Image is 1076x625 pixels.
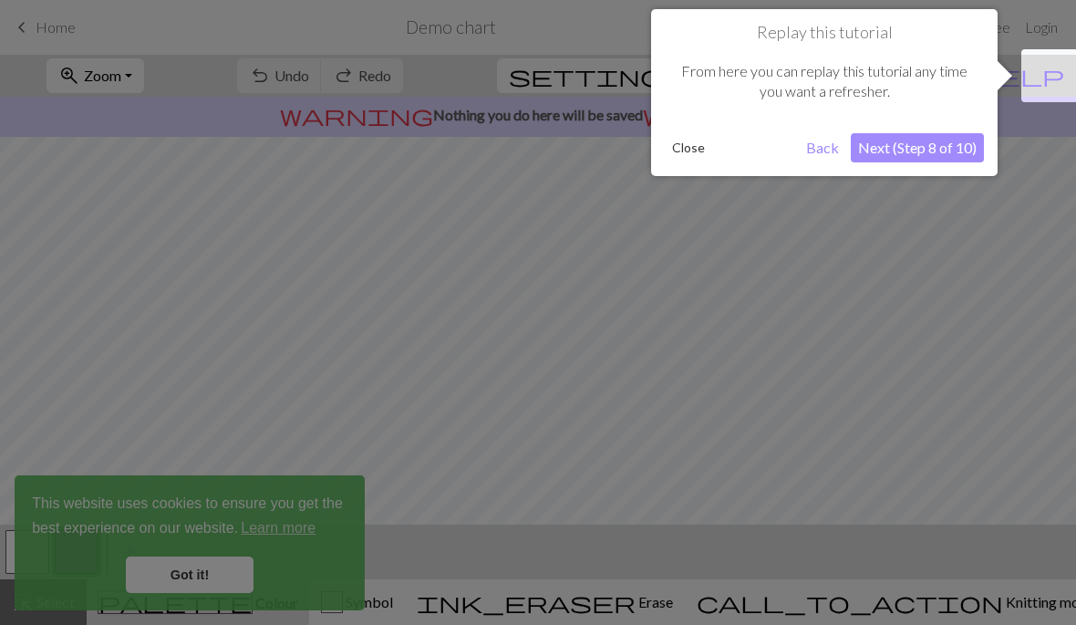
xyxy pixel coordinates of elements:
h1: Replay this tutorial [665,23,984,43]
button: Close [665,134,712,161]
button: Next (Step 8 of 10) [851,133,984,162]
button: Back [799,133,846,162]
div: From here you can replay this tutorial any time you want a refresher. [665,43,984,120]
div: Replay this tutorial [651,9,998,176]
